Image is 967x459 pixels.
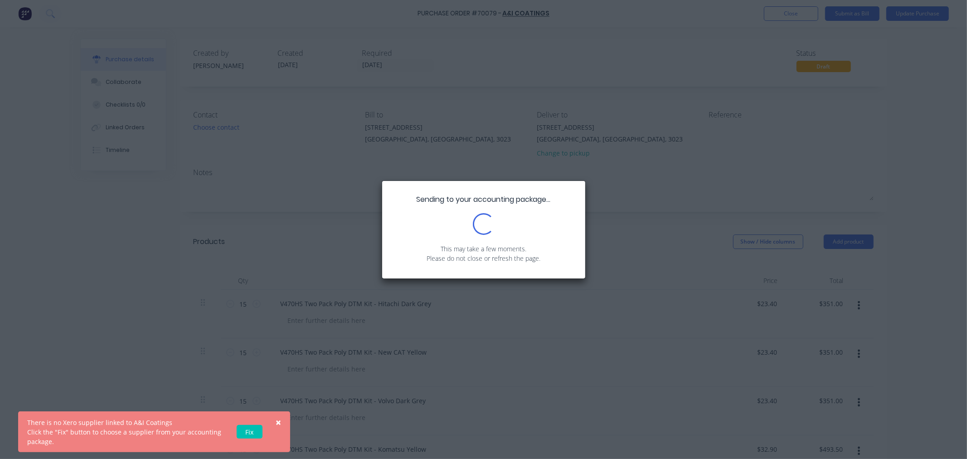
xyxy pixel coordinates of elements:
div: There is no Xero supplier linked to A&I Coatings Click the "Fix" button to choose a supplier from... [27,418,223,446]
span: × [276,416,281,429]
p: Please do not close or refresh the page. [396,254,572,263]
button: Close [267,411,290,433]
p: This may take a few moments. [396,244,572,254]
span: Sending to your accounting package... [417,194,551,205]
a: Fix [237,425,262,439]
